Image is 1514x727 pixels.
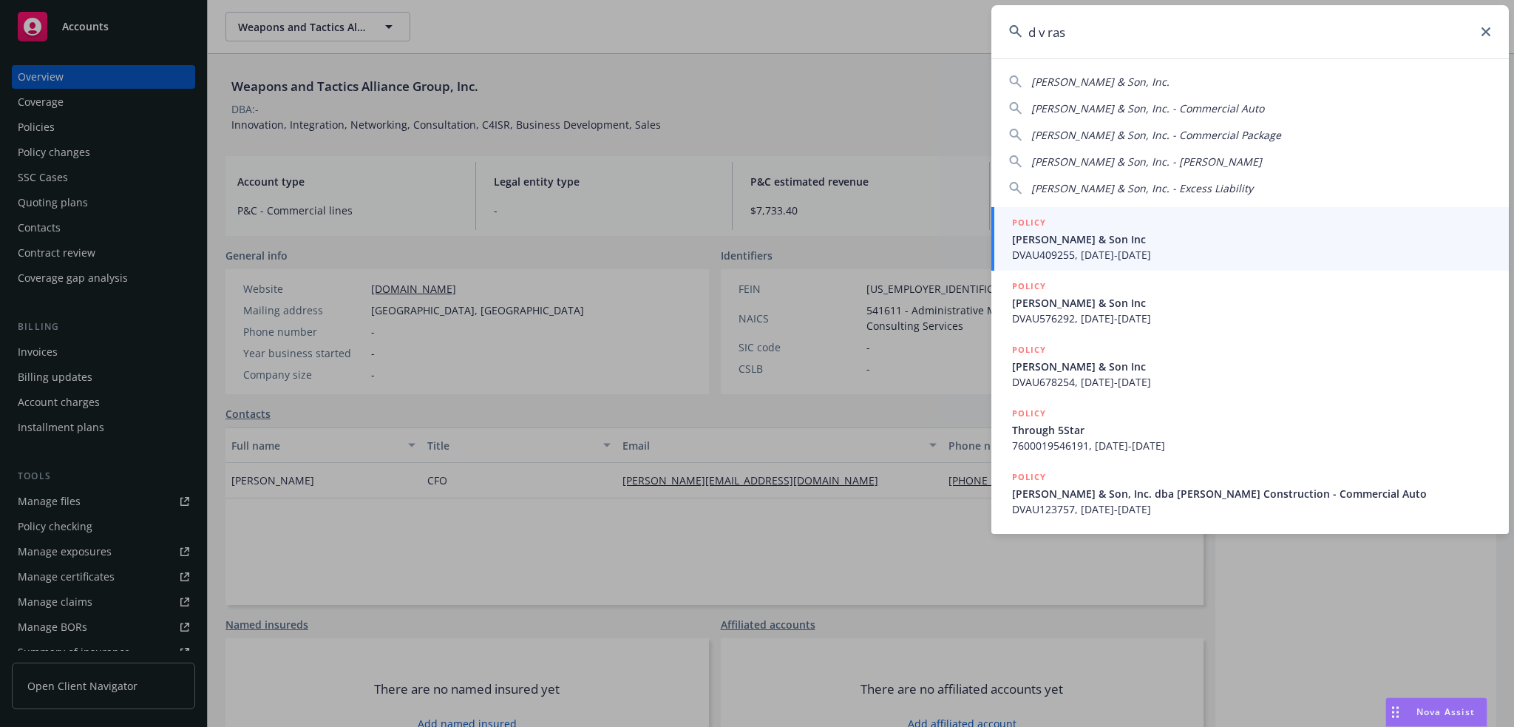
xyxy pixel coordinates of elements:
[991,5,1509,58] input: Search...
[1012,247,1491,263] span: DVAU409255, [DATE]-[DATE]
[1012,279,1046,294] h5: POLICY
[991,271,1509,334] a: POLICY[PERSON_NAME] & Son IncDVAU576292, [DATE]-[DATE]
[1012,406,1046,421] h5: POLICY
[1012,215,1046,230] h5: POLICY
[1012,501,1491,517] span: DVAU123757, [DATE]-[DATE]
[1012,422,1491,438] span: Through 5Star
[1012,342,1046,357] h5: POLICY
[1012,470,1046,484] h5: POLICY
[1012,374,1491,390] span: DVAU678254, [DATE]-[DATE]
[1012,311,1491,326] span: DVAU576292, [DATE]-[DATE]
[1385,697,1487,727] button: Nova Assist
[1031,101,1264,115] span: [PERSON_NAME] & Son, Inc. - Commercial Auto
[991,398,1509,461] a: POLICYThrough 5Star7600019546191, [DATE]-[DATE]
[1012,231,1491,247] span: [PERSON_NAME] & Son Inc
[1012,359,1491,374] span: [PERSON_NAME] & Son Inc
[1012,486,1491,501] span: [PERSON_NAME] & Son, Inc. dba [PERSON_NAME] Construction - Commercial Auto
[1031,181,1253,195] span: [PERSON_NAME] & Son, Inc. - Excess Liability
[1012,438,1491,453] span: 7600019546191, [DATE]-[DATE]
[1031,128,1281,142] span: [PERSON_NAME] & Son, Inc. - Commercial Package
[991,334,1509,398] a: POLICY[PERSON_NAME] & Son IncDVAU678254, [DATE]-[DATE]
[1031,155,1262,169] span: [PERSON_NAME] & Son, Inc. - [PERSON_NAME]
[991,461,1509,525] a: POLICY[PERSON_NAME] & Son, Inc. dba [PERSON_NAME] Construction - Commercial AutoDVAU123757, [DATE...
[1031,75,1170,89] span: [PERSON_NAME] & Son, Inc.
[1416,706,1475,718] span: Nova Assist
[1012,295,1491,311] span: [PERSON_NAME] & Son Inc
[1386,698,1405,726] div: Drag to move
[991,207,1509,271] a: POLICY[PERSON_NAME] & Son IncDVAU409255, [DATE]-[DATE]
